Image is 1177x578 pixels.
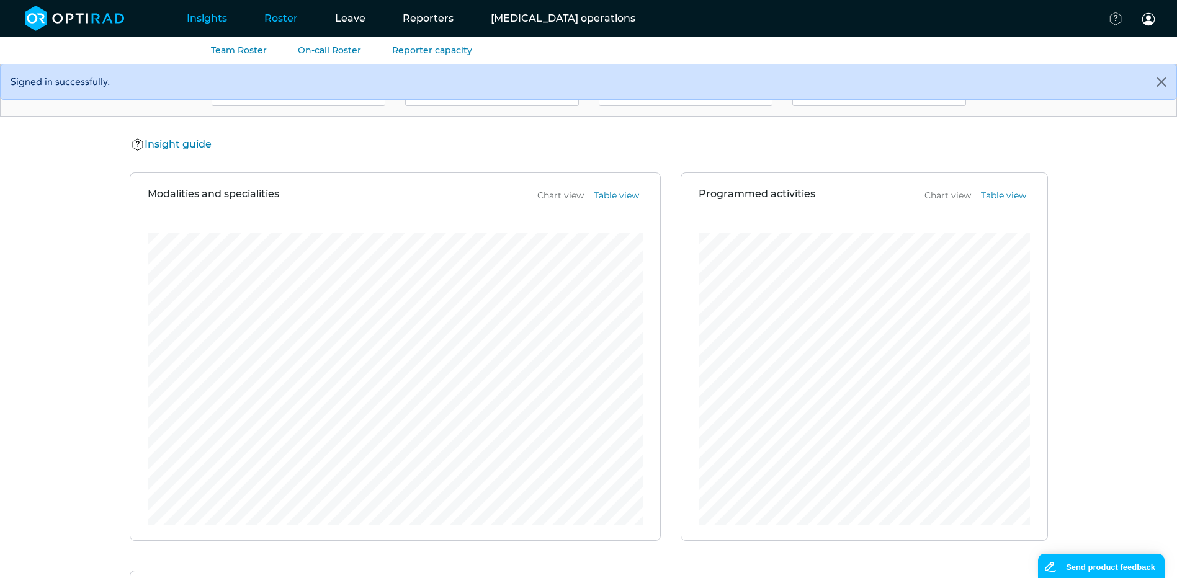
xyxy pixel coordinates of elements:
img: Help Icon [132,138,145,152]
a: On-call Roster [298,45,361,56]
a: Team Roster [211,45,267,56]
a: Reporter capacity [392,45,472,56]
button: Table view [977,189,1030,203]
button: Chart view [921,189,975,203]
button: Close [1147,64,1176,99]
button: Chart view [534,189,588,203]
img: brand-opti-rad-logos-blue-and-white-d2f68631ba2948856bd03f2d395fb146ddc8fb01b4b6e9315ea85fa773367... [25,6,125,31]
h3: Programmed activities [699,188,815,203]
h3: Modalities and specialities [148,188,279,203]
button: Table view [590,189,643,203]
button: Insight guide [130,136,215,153]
